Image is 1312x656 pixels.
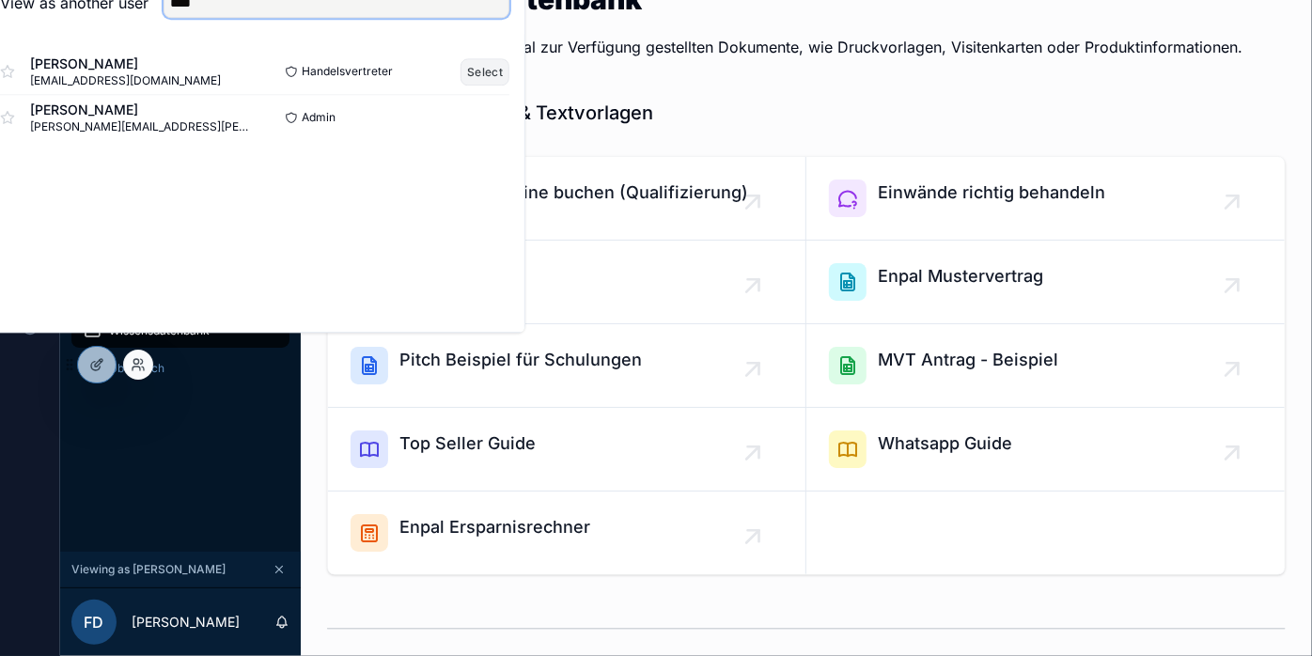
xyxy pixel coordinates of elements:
[328,324,806,408] a: Pitch Beispiel für Schulungen
[30,73,221,88] span: [EMAIL_ADDRESS][DOMAIN_NAME]
[327,36,1242,58] p: Hier findest du alle von Enpal zur Verfügung gestellten Dokumente, wie Druckvorlagen, Visitenkart...
[30,119,255,134] span: [PERSON_NAME][EMAIL_ADDRESS][PERSON_NAME][DOMAIN_NAME]
[328,241,806,324] a: Pitch Leitfaden
[399,514,590,540] span: Enpal Ersparnisrechner
[71,562,226,577] span: Viewing as [PERSON_NAME]
[878,180,1105,206] span: Einwände richtig behandeln
[399,180,748,206] span: Leitfaden Termine buchen (Qualifizierung)
[878,347,1058,373] span: MVT Antrag - Beispiel
[132,613,240,632] p: [PERSON_NAME]
[878,263,1043,289] span: Enpal Mustervertrag
[399,347,642,373] span: Pitch Beispiel für Schulungen
[806,408,1285,492] a: Whatsapp Guide
[328,408,806,492] a: Top Seller Guide
[71,351,289,385] a: Über mich
[30,101,255,119] span: [PERSON_NAME]
[399,430,536,457] span: Top Seller Guide
[328,492,806,574] a: Enpal Ersparnisrechner
[85,611,104,633] span: FD
[328,157,806,241] a: Leitfaden Termine buchen (Qualifizierung)
[302,64,393,79] span: Handelsvertreter
[806,157,1285,241] a: Einwände richtig behandeln
[806,324,1285,408] a: MVT Antrag - Beispiel
[302,110,336,125] span: Admin
[30,55,221,73] span: [PERSON_NAME]
[461,58,509,86] button: Select
[806,241,1285,324] a: Enpal Mustervertrag
[878,430,1012,457] span: Whatsapp Guide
